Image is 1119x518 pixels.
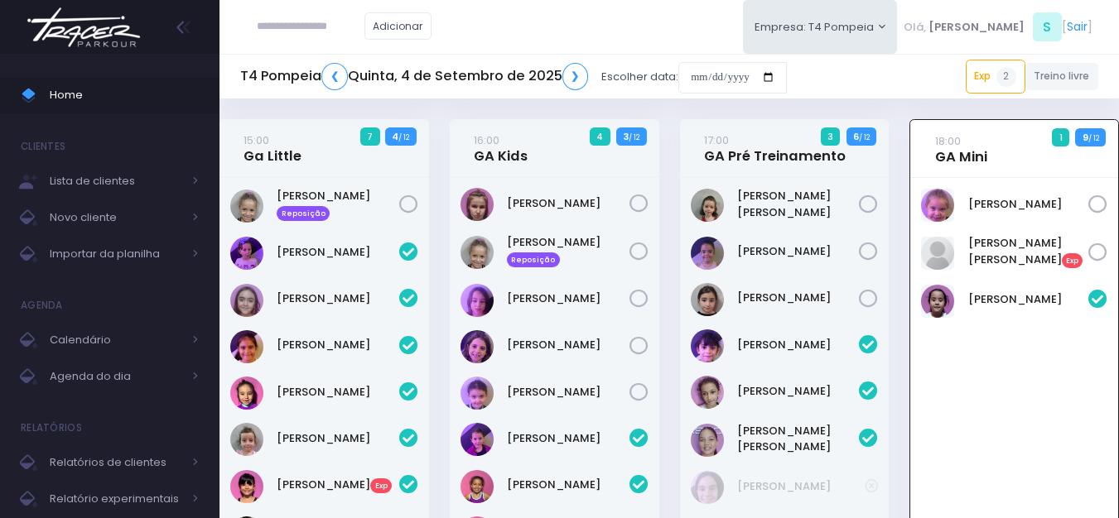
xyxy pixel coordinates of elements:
[691,424,724,457] img: Maria Carolina Franze Oliveira
[461,423,494,456] img: Diana Rosa Oliveira
[1025,63,1099,90] a: Treino livre
[966,60,1025,93] a: Exp2
[21,289,63,322] h4: Agenda
[691,283,724,316] img: Sarah Fernandes da Silva
[50,243,182,265] span: Importar da planilha
[230,330,263,363] img: Helena Ongarato Amorim Silva
[737,188,860,220] a: [PERSON_NAME] [PERSON_NAME]
[244,132,269,148] small: 15:00
[691,376,724,409] img: Ivy Miki Miessa Guadanuci
[623,130,629,143] strong: 3
[737,290,860,306] a: [PERSON_NAME]
[360,127,380,146] span: 7
[244,132,301,165] a: 15:00Ga Little
[50,488,182,510] span: Relatório experimentais
[562,63,589,90] a: ❯
[277,430,399,447] a: [PERSON_NAME]
[461,188,494,221] img: Antonia Landmann
[996,67,1016,87] span: 2
[1067,18,1088,36] a: Sair
[507,234,629,267] a: [PERSON_NAME] Reposição
[853,130,859,143] strong: 6
[1052,128,1069,146] span: 1
[507,290,629,307] a: [PERSON_NAME]
[461,330,494,363] img: Laura Novaes Abud
[50,84,199,106] span: Home
[1033,12,1062,41] span: S
[50,329,182,351] span: Calendário
[1088,133,1099,143] small: / 12
[461,470,494,503] img: Isabela Inocentini Pivovar
[928,19,1025,36] span: [PERSON_NAME]
[277,337,399,353] a: [PERSON_NAME]
[737,337,860,353] a: [PERSON_NAME]
[737,383,860,400] a: [PERSON_NAME]
[21,130,65,163] h4: Clientes
[935,133,961,149] small: 18:00
[230,284,263,317] img: Eloah Meneguim Tenorio
[230,237,263,270] img: Alice Mattos
[507,195,629,212] a: [PERSON_NAME]
[737,243,860,260] a: [PERSON_NAME]
[474,132,528,165] a: 16:00GA Kids
[968,235,1089,268] a: [PERSON_NAME] [PERSON_NAME]Exp
[230,423,263,456] img: Mirella Figueiredo Rojas
[50,170,182,192] span: Lista de clientes
[230,470,263,503] img: Rafaella Perrucci Dias
[277,290,399,307] a: [PERSON_NAME]
[629,132,639,142] small: / 12
[21,411,82,444] h4: Relatórios
[691,329,724,362] img: Isabela dela plata souza
[704,132,846,165] a: 17:00GA Pré Treinamento
[507,384,629,400] a: [PERSON_NAME]
[737,423,860,455] a: [PERSON_NAME] [PERSON_NAME]
[240,63,588,90] h5: T4 Pompeia Quinta, 4 de Setembro de 2025
[691,189,724,222] img: Ana carolina marucci
[821,127,841,146] span: 3
[921,189,954,222] img: Bella Mandelli
[704,132,729,148] small: 17:00
[691,471,724,504] img: Antonella Rossi Paes Previtalli
[507,430,629,447] a: [PERSON_NAME]
[1062,253,1083,268] span: Exp
[590,127,610,146] span: 4
[370,478,392,493] span: Exp
[392,130,398,143] strong: 4
[935,132,987,165] a: 18:00GA Mini
[461,377,494,410] img: Liz Helvadjian
[321,63,348,90] a: ❮
[968,196,1089,213] a: [PERSON_NAME]
[897,8,1098,46] div: [ ]
[461,236,494,269] img: Cecília Mello
[230,189,263,223] img: Cecília Mello
[921,285,954,318] img: Laura Lopes Rodrigues
[230,377,263,410] img: Júlia Meneguim Merlo
[277,188,399,221] a: [PERSON_NAME] Reposição
[921,237,954,270] img: Maria Eduarda Lucarine Fachini
[277,244,399,261] a: [PERSON_NAME]
[364,12,432,40] a: Adicionar
[240,58,787,96] div: Escolher data:
[277,384,399,400] a: [PERSON_NAME]
[859,132,870,142] small: / 12
[507,337,629,353] a: [PERSON_NAME]
[398,132,409,142] small: / 12
[691,237,724,270] img: LIZ WHITAKER DE ALMEIDA BORGES
[507,477,629,493] a: [PERSON_NAME]
[1083,131,1088,144] strong: 9
[904,19,926,36] span: Olá,
[968,291,1089,308] a: [PERSON_NAME]
[507,252,560,267] span: Reposição
[50,452,182,473] span: Relatórios de clientes
[50,366,182,387] span: Agenda do dia
[277,477,399,493] a: [PERSON_NAME]Exp
[50,207,182,228] span: Novo cliente
[461,284,494,317] img: Gabriela Jordão Natacci
[277,206,330,221] span: Reposição
[474,132,499,148] small: 16:00
[737,478,866,495] a: [PERSON_NAME]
